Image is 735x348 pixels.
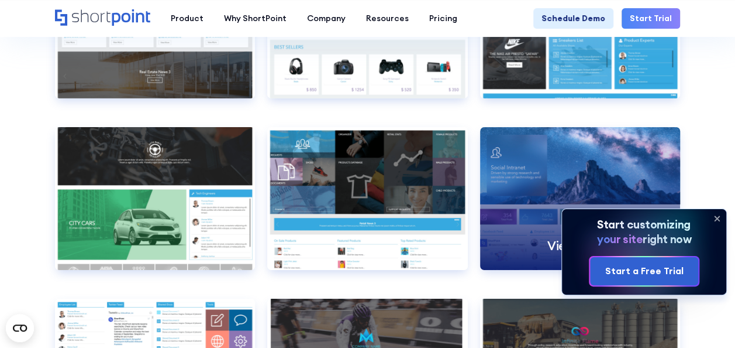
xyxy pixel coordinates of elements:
a: Home [55,9,150,27]
iframe: Chat Widget [677,292,735,348]
div: Why ShortPoint [224,12,287,25]
div: Company [307,12,346,25]
a: Why ShortPoint [214,8,297,29]
a: Start a Free Trial [590,257,698,286]
a: Resources [356,8,419,29]
a: Schedule Demo [533,8,613,29]
a: Company [297,8,356,29]
a: Product [161,8,214,29]
div: Pricing [429,12,457,25]
div: Start a Free Trial [605,264,683,278]
a: Pricing [419,8,468,29]
button: Open CMP widget [6,314,34,342]
div: Resources [366,12,409,25]
a: Retail 3 [55,127,255,286]
a: Social 1View live [480,127,680,286]
p: View live [547,238,597,254]
a: Start Trial [622,8,680,29]
a: Retail 4 [267,127,467,286]
div: Product [171,12,203,25]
